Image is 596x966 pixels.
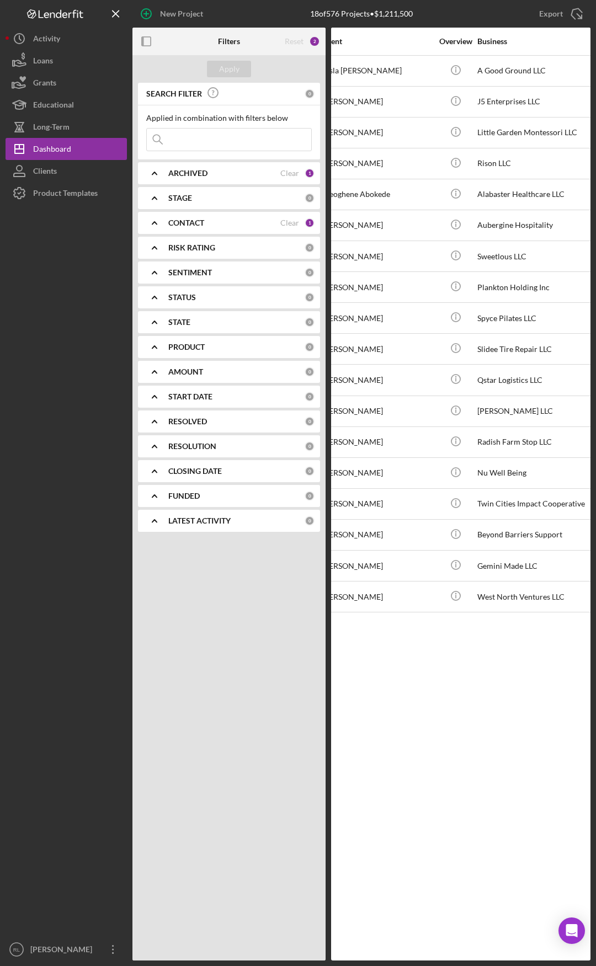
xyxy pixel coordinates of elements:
b: Filters [218,37,240,46]
button: Educational [6,94,127,116]
div: 0 [305,193,315,203]
div: Loans [33,50,53,74]
div: Plankton Holding Inc [477,273,588,302]
b: RISK RATING [168,243,215,252]
b: AMOUNT [168,367,203,376]
b: CLOSING DATE [168,467,222,476]
div: 0 [305,342,315,352]
div: Radish Farm Stop LLC [477,428,588,457]
button: Activity [6,28,127,50]
div: [PERSON_NAME] [28,938,99,963]
div: Export [539,3,563,25]
div: Applied in combination with filters below [146,114,312,122]
div: Slidee Tire Repair LLC [477,334,588,364]
div: [PERSON_NAME] [322,551,432,580]
div: Long-Term [33,116,70,141]
div: 0 [305,516,315,526]
b: RESOLVED [168,417,207,426]
div: 0 [305,466,315,476]
b: LATEST ACTIVITY [168,516,231,525]
div: Reset [285,37,304,46]
div: Business [477,37,588,46]
div: Gemini Made LLC [477,551,588,580]
div: 0 [305,367,315,377]
button: Product Templates [6,182,127,204]
div: Spyce Pilates LLC [477,303,588,333]
div: [PERSON_NAME] [322,303,432,333]
div: 0 [305,317,315,327]
a: Long-Term [6,116,127,138]
div: Clients [33,160,57,185]
div: [PERSON_NAME] [322,273,432,302]
div: Beyond Barriers Support [477,520,588,549]
div: 18 of 576 Projects • $1,211,500 [310,9,413,18]
div: [PERSON_NAME] [322,149,432,178]
div: Open Intercom Messenger [558,917,585,944]
div: Educational [33,94,74,119]
div: [PERSON_NAME] [322,242,432,271]
div: Clear [280,169,299,178]
div: 0 [305,491,315,501]
b: RESOLUTION [168,442,216,451]
b: SEARCH FILTER [146,89,202,98]
div: [PERSON_NAME] [322,118,432,147]
div: [PERSON_NAME] [322,87,432,116]
button: New Project [132,3,214,25]
div: Nu Well Being [477,458,588,488]
div: A Good Ground LLC [477,56,588,86]
div: Apply [219,61,240,77]
div: Qstar Logistics LLC [477,365,588,394]
div: Sweetlous LLC [477,242,588,271]
div: Alabaster Healthcare LLC [477,180,588,209]
div: Grants [33,72,56,97]
button: Loans [6,50,127,72]
div: [PERSON_NAME] LLC [477,397,588,426]
b: PRODUCT [168,343,205,351]
div: Twin Cities Impact Cooperative [477,489,588,519]
div: Dashboard [33,138,71,163]
div: 0 [305,417,315,426]
div: [PERSON_NAME] [322,582,432,611]
div: 0 [305,292,315,302]
div: [PERSON_NAME] [322,334,432,364]
div: Little Garden Montessori LLC [477,118,588,147]
div: [PERSON_NAME] [322,397,432,426]
div: 0 [305,243,315,253]
b: SENTIMENT [168,268,212,277]
div: 0 [305,89,315,99]
b: STAGE [168,194,192,202]
div: Client [322,37,432,46]
button: Apply [207,61,251,77]
div: 1 [305,218,315,228]
div: 0 [305,441,315,451]
div: Overview [435,37,476,46]
b: STATE [168,318,190,327]
b: ARCHIVED [168,169,207,178]
b: CONTACT [168,218,204,227]
div: Product Templates [33,182,98,207]
div: 1 [305,168,315,178]
b: STATUS [168,293,196,302]
div: J5 Enterprises LLC [477,87,588,116]
button: Grants [6,72,127,94]
button: RL[PERSON_NAME] [6,938,127,960]
div: [PERSON_NAME] [322,211,432,240]
div: Clear [280,218,299,227]
div: Rison LLC [477,149,588,178]
button: Dashboard [6,138,127,160]
div: Activity [33,28,60,52]
div: 0 [305,268,315,277]
text: RL [13,947,20,953]
div: [PERSON_NAME] [322,428,432,457]
div: [PERSON_NAME] [322,520,432,549]
div: Tesla [PERSON_NAME] [322,56,432,86]
div: [PERSON_NAME] [322,365,432,394]
div: [PERSON_NAME] [322,458,432,488]
button: Clients [6,160,127,182]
